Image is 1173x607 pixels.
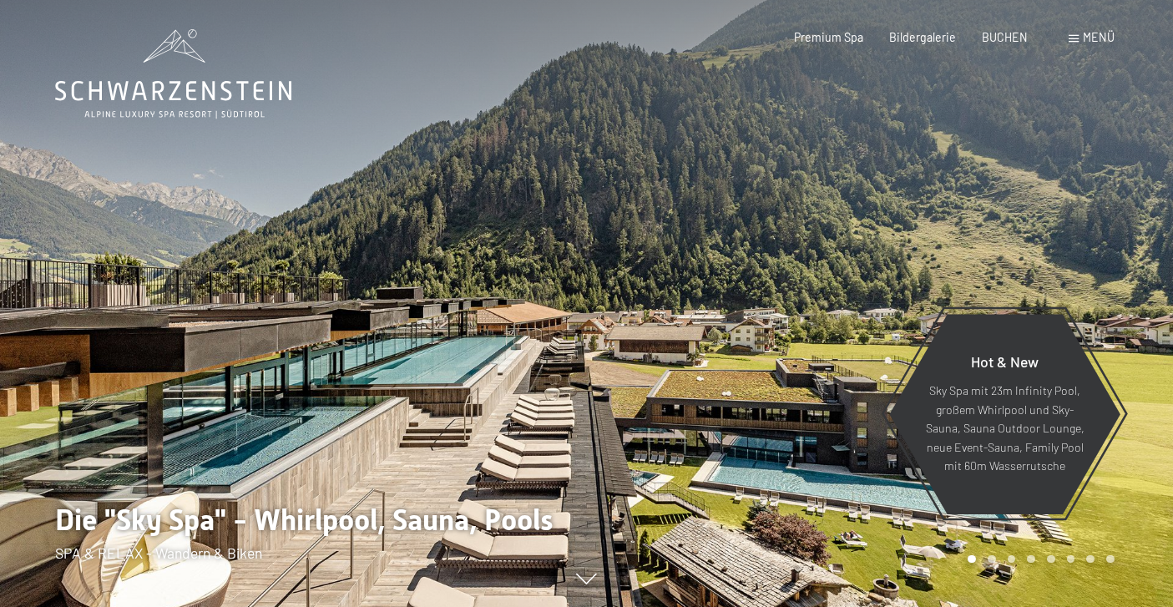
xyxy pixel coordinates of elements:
a: Bildergalerie [889,30,956,44]
div: Carousel Page 2 [988,555,996,564]
span: Hot & New [971,352,1039,371]
div: Carousel Page 7 [1086,555,1095,564]
div: Carousel Pagination [962,555,1114,564]
a: BUCHEN [982,30,1028,44]
div: Carousel Page 4 [1027,555,1035,564]
div: Carousel Page 8 [1106,555,1115,564]
a: Premium Spa [794,30,863,44]
span: Menü [1083,30,1115,44]
div: Carousel Page 1 (Current Slide) [968,555,976,564]
div: Carousel Page 5 [1047,555,1055,564]
div: Carousel Page 3 [1008,555,1016,564]
p: Sky Spa mit 23m Infinity Pool, großem Whirlpool und Sky-Sauna, Sauna Outdoor Lounge, neue Event-S... [925,382,1085,476]
a: Hot & New Sky Spa mit 23m Infinity Pool, großem Whirlpool und Sky-Sauna, Sauna Outdoor Lounge, ne... [888,313,1121,515]
div: Carousel Page 6 [1067,555,1075,564]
